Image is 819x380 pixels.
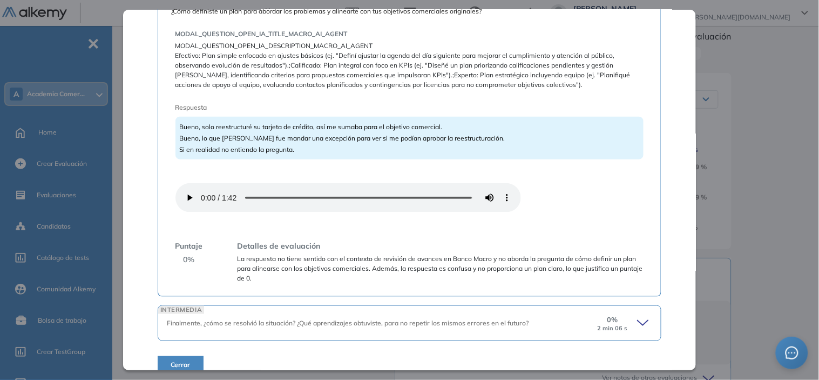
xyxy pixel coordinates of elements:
[171,6,648,16] span: ¿Cómo definiste un plan para abordar los problemas y alinearte con tus objetivos comerciales orig...
[184,254,195,265] span: 0 %
[171,361,191,370] span: Cerrar
[180,123,505,154] span: Bueno, solo reestructuré su tarjeta de crédito, así me sumaba para el objetivo comercial. Bueno, ...
[607,315,618,325] span: 0 %
[158,306,205,314] span: INTERMEDIA
[175,103,597,112] span: Respuesta
[167,319,529,327] span: Finalmente, ¿cómo se resolvió la situación? ¿Qué aprendizajes obtuviste, para no repetir los mism...
[175,29,644,39] span: MODAL_QUESTION_OPEN_IA_TITLE_MACRO_AI_AGENT
[158,356,204,375] button: Cerrar
[175,41,644,51] span: MODAL_QUESTION_OPEN_IA_DESCRIPTION_MACRO_AI_AGENT
[786,346,798,359] span: message
[175,51,644,90] span: Efectivo: Plan simple enfocado en ajustes básicos (ej. "Definí ajustar la agenda del día siguient...
[238,254,644,283] span: La respuesta no tiene sentido con el contexto de revisión de avances en Banco Macro y no aborda l...
[238,241,321,252] span: Detalles de evaluación
[175,241,203,252] span: Puntaje
[597,325,627,332] small: 2 min 06 s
